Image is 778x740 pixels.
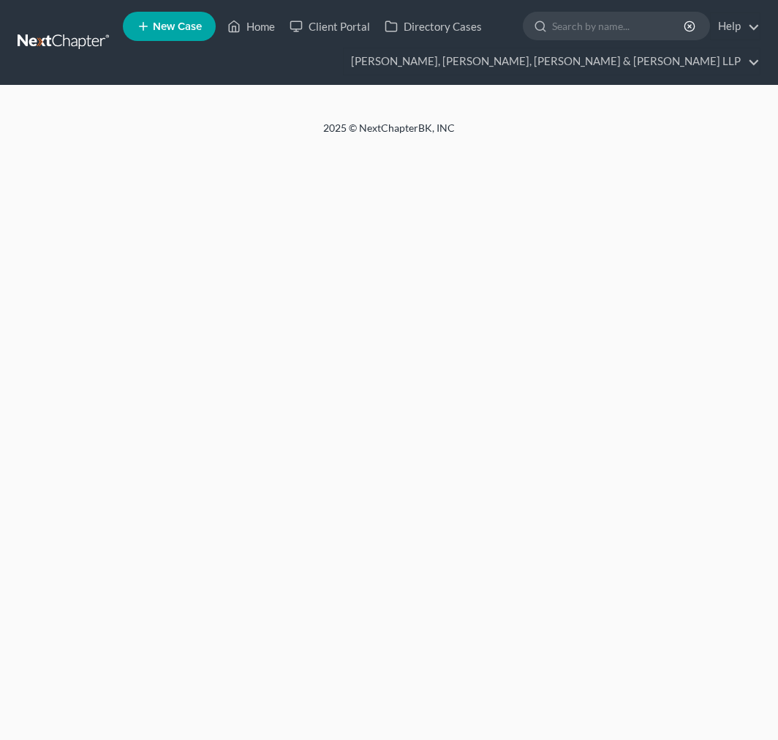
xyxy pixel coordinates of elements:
[377,13,489,40] a: Directory Cases
[282,13,377,40] a: Client Portal
[344,48,760,75] a: [PERSON_NAME], [PERSON_NAME], [PERSON_NAME] & [PERSON_NAME] LLP
[38,121,740,147] div: 2025 © NextChapterBK, INC
[552,12,686,40] input: Search by name...
[711,13,760,40] a: Help
[220,13,282,40] a: Home
[153,21,202,32] span: New Case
